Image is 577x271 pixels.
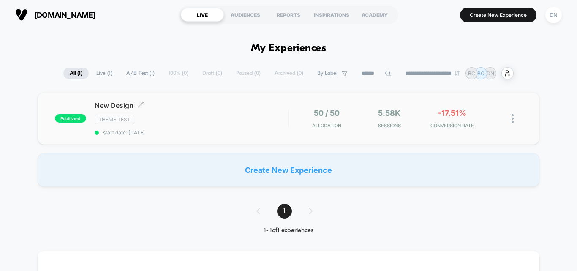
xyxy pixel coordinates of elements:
span: Sessions [360,123,419,129]
div: LIVE [181,8,224,22]
span: New Design [95,101,288,109]
button: Create New Experience [460,8,536,22]
div: INSPIRATIONS [310,8,353,22]
span: 1 [277,204,292,219]
img: close [512,114,514,123]
div: AUDIENCES [224,8,267,22]
h1: My Experiences [251,42,327,55]
img: end [455,71,460,76]
div: REPORTS [267,8,310,22]
span: 5.58k [378,109,400,118]
p: BC [468,70,475,77]
div: Create New Experience [38,153,539,187]
div: ACADEMY [353,8,396,22]
p: DN [487,70,494,77]
button: [DOMAIN_NAME] [13,8,98,22]
img: Visually logo [15,8,28,21]
span: CONVERSION RATE [423,123,482,129]
span: published [55,114,86,123]
span: Theme Test [95,115,134,124]
div: DN [545,7,562,23]
div: 1 - 1 of 1 experiences [248,227,329,234]
span: 50 / 50 [314,109,340,118]
span: [DOMAIN_NAME] [34,11,95,19]
button: DN [543,6,564,24]
span: Allocation [312,123,341,129]
span: Live ( 1 ) [90,68,119,79]
span: A/B Test ( 1 ) [120,68,161,79]
span: All ( 1 ) [63,68,89,79]
span: start date: [DATE] [95,129,288,136]
p: BC [477,70,484,77]
span: -17.51% [438,109,466,118]
span: By Label [317,70,337,77]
